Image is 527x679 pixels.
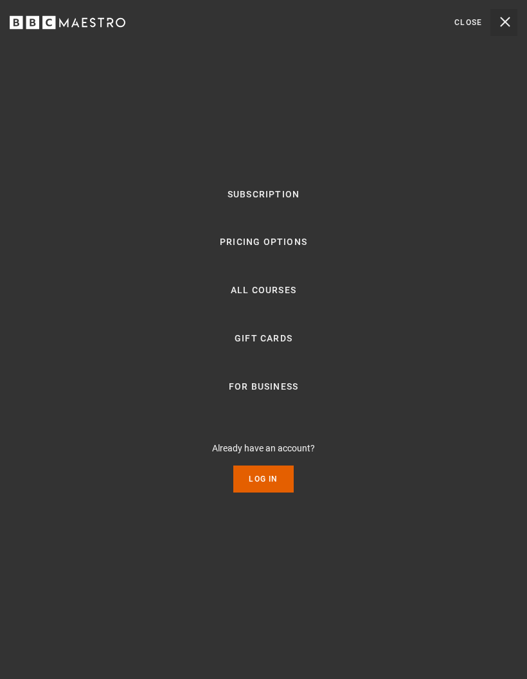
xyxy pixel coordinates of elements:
[229,379,298,395] a: For business
[220,235,307,250] a: Pricing Options
[212,442,315,455] p: Already have an account?
[231,283,296,298] a: All Courses
[228,187,299,203] a: Subscription
[233,466,293,493] a: Log In
[235,331,292,347] a: Gift Cards
[454,9,517,36] button: Toggle navigation
[10,13,125,32] svg: BBC Maestro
